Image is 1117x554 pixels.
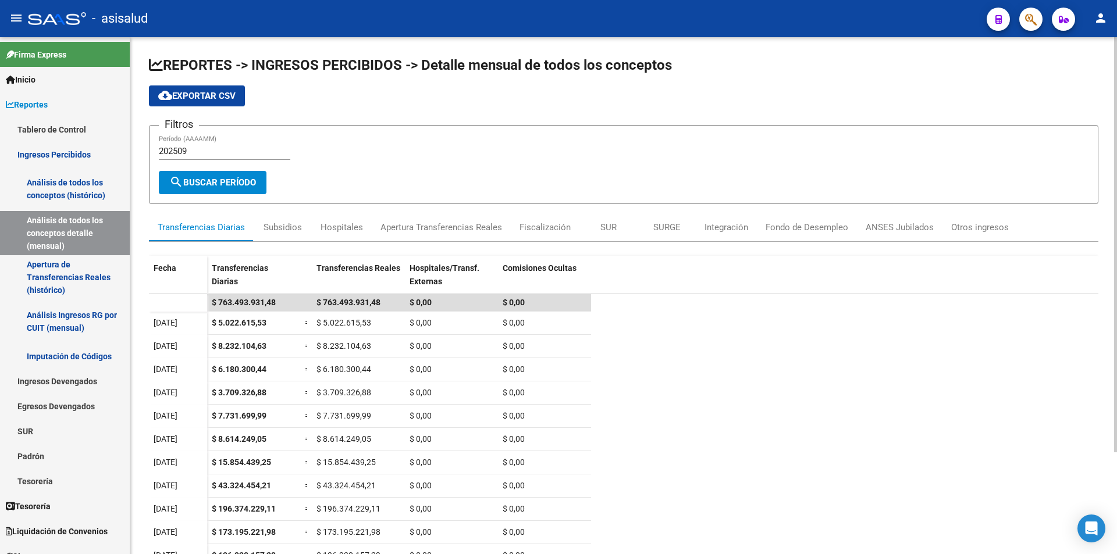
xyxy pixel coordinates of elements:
div: Transferencias Diarias [158,221,245,234]
div: SUR [600,221,617,234]
span: $ 173.195.221,98 [212,527,276,537]
span: $ 0,00 [503,298,525,307]
span: $ 0,00 [503,388,525,397]
span: $ 8.232.104,63 [212,341,266,351]
span: $ 8.614.249,05 [316,434,371,444]
span: $ 5.022.615,53 [212,318,266,327]
span: [DATE] [154,458,177,467]
mat-icon: cloud_download [158,88,172,102]
span: $ 8.232.104,63 [316,341,371,351]
datatable-header-cell: Transferencias Reales [312,256,405,305]
span: $ 0,00 [410,481,432,490]
span: $ 7.731.699,99 [316,411,371,420]
span: $ 0,00 [410,298,432,307]
span: = [305,481,310,490]
span: = [305,341,310,351]
span: $ 196.374.229,11 [316,504,380,513]
h3: Filtros [159,116,199,133]
span: Transferencias Reales [316,263,400,273]
span: $ 173.195.221,98 [316,527,380,537]
span: $ 0,00 [503,481,525,490]
span: $ 3.709.326,88 [316,388,371,397]
span: Hospitales/Transf. Externas [410,263,479,286]
span: $ 5.022.615,53 [316,318,371,327]
mat-icon: person [1094,11,1108,25]
span: $ 0,00 [503,341,525,351]
span: $ 15.854.439,25 [212,458,271,467]
span: $ 8.614.249,05 [212,434,266,444]
span: $ 15.854.439,25 [316,458,376,467]
datatable-header-cell: Hospitales/Transf. Externas [405,256,498,305]
mat-icon: menu [9,11,23,25]
span: [DATE] [154,434,177,444]
span: = [305,527,310,537]
div: Open Intercom Messenger [1077,514,1105,542]
span: $ 0,00 [410,504,432,513]
span: $ 0,00 [410,318,432,327]
span: = [305,364,310,374]
span: $ 0,00 [410,527,432,537]
span: = [305,411,310,420]
div: Hospitales [321,221,363,234]
span: Exportar CSV [158,91,236,101]
span: $ 196.374.229,11 [212,504,276,513]
span: - asisalud [92,6,148,31]
div: SURGE [653,221,681,234]
div: Integración [705,221,748,234]
span: $ 43.324.454,21 [212,481,271,490]
span: $ 0,00 [503,318,525,327]
datatable-header-cell: Transferencias Diarias [207,256,300,305]
span: $ 0,00 [503,527,525,537]
span: $ 0,00 [410,411,432,420]
span: Reportes [6,98,48,111]
span: [DATE] [154,364,177,374]
span: = [305,458,310,467]
span: $ 6.180.300,44 [316,364,371,374]
span: $ 0,00 [503,458,525,467]
span: $ 0,00 [503,504,525,513]
span: REPORTES -> INGRESOS PERCIBIDOS -> Detalle mensual de todos los conceptos [149,57,672,73]
span: $ 0,00 [503,364,525,374]
span: $ 0,00 [410,458,432,467]
div: Fiscalización [520,221,571,234]
span: $ 0,00 [410,388,432,397]
span: $ 43.324.454,21 [316,481,376,490]
span: [DATE] [154,527,177,537]
span: [DATE] [154,504,177,513]
span: $ 7.731.699,99 [212,411,266,420]
span: Inicio [6,73,35,86]
datatable-header-cell: Fecha [149,256,207,305]
mat-icon: search [169,175,183,189]
span: $ 0,00 [503,434,525,444]
button: Exportar CSV [149,85,245,106]
span: $ 763.493.931,48 [212,298,276,307]
span: = [305,504,310,513]
div: Subsidios [264,221,302,234]
span: $ 763.493.931,48 [316,298,380,307]
span: [DATE] [154,388,177,397]
span: Buscar Período [169,177,256,188]
span: Tesorería [6,500,51,513]
span: [DATE] [154,481,177,490]
span: Fecha [154,263,176,273]
span: $ 0,00 [410,364,432,374]
div: Fondo de Desempleo [766,221,848,234]
div: Apertura Transferencias Reales [380,221,502,234]
button: Buscar Período [159,171,266,194]
span: Firma Express [6,48,66,61]
span: $ 3.709.326,88 [212,388,266,397]
span: = [305,434,310,444]
span: Liquidación de Convenios [6,525,108,538]
span: = [305,388,310,397]
span: Comisiones Ocultas [503,263,577,273]
datatable-header-cell: Comisiones Ocultas [498,256,591,305]
span: [DATE] [154,341,177,351]
span: Transferencias Diarias [212,263,268,286]
span: = [305,318,310,327]
span: [DATE] [154,318,177,327]
span: $ 0,00 [503,411,525,420]
div: Otros ingresos [951,221,1009,234]
span: $ 0,00 [410,341,432,351]
div: ANSES Jubilados [866,221,934,234]
span: $ 0,00 [410,434,432,444]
